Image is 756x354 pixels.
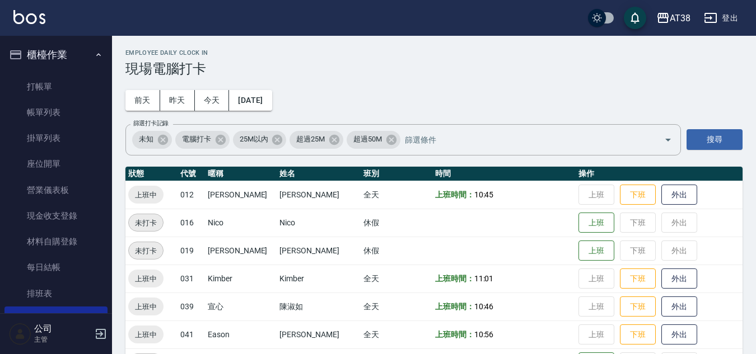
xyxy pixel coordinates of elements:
h3: 現場電腦打卡 [125,61,743,77]
div: 超過25M [290,131,343,149]
td: 041 [178,320,205,348]
div: 未知 [132,131,172,149]
b: 上班時間： [435,274,474,283]
button: 登出 [699,8,743,29]
td: 039 [178,292,205,320]
a: 現金收支登錄 [4,203,108,229]
button: 下班 [620,268,656,289]
a: 排班表 [4,281,108,306]
button: 今天 [195,90,230,111]
button: 昨天 [160,90,195,111]
th: 暱稱 [205,167,277,181]
a: 每日結帳 [4,254,108,280]
span: 11:01 [474,274,494,283]
td: [PERSON_NAME] [277,320,360,348]
button: 搜尋 [687,129,743,150]
span: 上班中 [128,189,164,201]
div: AT38 [670,11,690,25]
td: 休假 [361,209,432,237]
th: 時間 [432,167,576,181]
td: Eason [205,320,277,348]
td: 019 [178,237,205,265]
th: 狀態 [125,167,178,181]
button: 外出 [661,296,697,317]
td: Kimber [277,265,360,292]
p: 主管 [34,334,91,344]
td: 全天 [361,181,432,209]
label: 篩選打卡記錄 [133,119,169,128]
button: save [624,7,646,29]
td: Nico [277,209,360,237]
button: 上班 [578,213,614,233]
span: 上班中 [128,301,164,313]
button: 外出 [661,185,697,205]
button: 櫃檯作業 [4,40,108,69]
h2: Employee Daily Clock In [125,49,743,56]
button: 前天 [125,90,160,111]
td: [PERSON_NAME] [205,181,277,209]
span: 超過50M [347,134,389,145]
span: 上班中 [128,273,164,285]
button: [DATE] [229,90,272,111]
button: 下班 [620,185,656,205]
td: 012 [178,181,205,209]
a: 打帳單 [4,74,108,100]
td: [PERSON_NAME] [277,181,360,209]
span: 未打卡 [129,217,163,229]
th: 姓名 [277,167,360,181]
td: Nico [205,209,277,237]
a: 現場電腦打卡 [4,306,108,332]
button: 外出 [661,324,697,345]
div: 電腦打卡 [175,131,230,149]
b: 上班時間： [435,190,474,199]
span: 10:56 [474,330,494,339]
b: 上班時間： [435,330,474,339]
td: [PERSON_NAME] [277,237,360,265]
div: 25M以內 [233,131,287,149]
span: 未打卡 [129,245,163,257]
th: 操作 [576,167,743,181]
span: 電腦打卡 [175,134,218,145]
td: 全天 [361,320,432,348]
span: 10:45 [474,190,494,199]
img: Logo [13,10,45,24]
div: 超過50M [347,131,400,149]
th: 代號 [178,167,205,181]
a: 營業儀表板 [4,177,108,203]
a: 材料自購登錄 [4,229,108,254]
button: 下班 [620,324,656,345]
img: Person [9,323,31,345]
a: 掛單列表 [4,125,108,151]
td: 全天 [361,292,432,320]
td: Kimber [205,265,277,292]
td: 016 [178,209,205,237]
h5: 公司 [34,323,91,334]
td: 全天 [361,265,432,292]
td: 休假 [361,237,432,265]
span: 未知 [132,134,160,145]
b: 上班時間： [435,302,474,311]
span: 10:46 [474,302,494,311]
button: 外出 [661,268,697,289]
a: 座位開單 [4,151,108,177]
th: 班別 [361,167,432,181]
button: Open [659,131,677,149]
span: 超過25M [290,134,332,145]
button: 上班 [578,240,614,261]
span: 上班中 [128,329,164,341]
a: 帳單列表 [4,100,108,125]
span: 25M以內 [233,134,275,145]
td: 陳淑如 [277,292,360,320]
td: 031 [178,265,205,292]
input: 篩選條件 [402,130,645,149]
button: AT38 [652,7,695,30]
td: 宣心 [205,292,277,320]
td: [PERSON_NAME] [205,237,277,265]
button: 下班 [620,296,656,317]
